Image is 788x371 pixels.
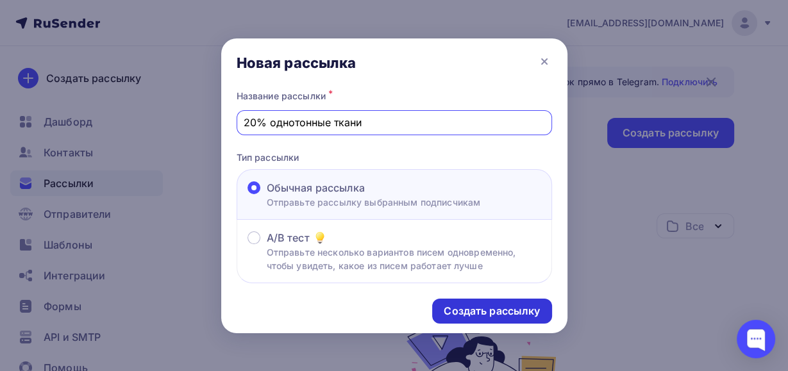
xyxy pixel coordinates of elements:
[237,87,552,105] div: Название рассылки
[237,54,356,72] div: Новая рассылка
[444,304,540,318] div: Создать рассылку
[267,230,310,245] span: A/B тест
[267,180,365,195] span: Обычная рассылка
[237,151,552,164] p: Тип рассылки
[267,245,541,272] p: Отправьте несколько вариантов писем одновременно, чтобы увидеть, какое из писем работает лучше
[267,195,481,209] p: Отправьте рассылку выбранным подписчикам
[244,115,544,130] input: Придумайте название рассылки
